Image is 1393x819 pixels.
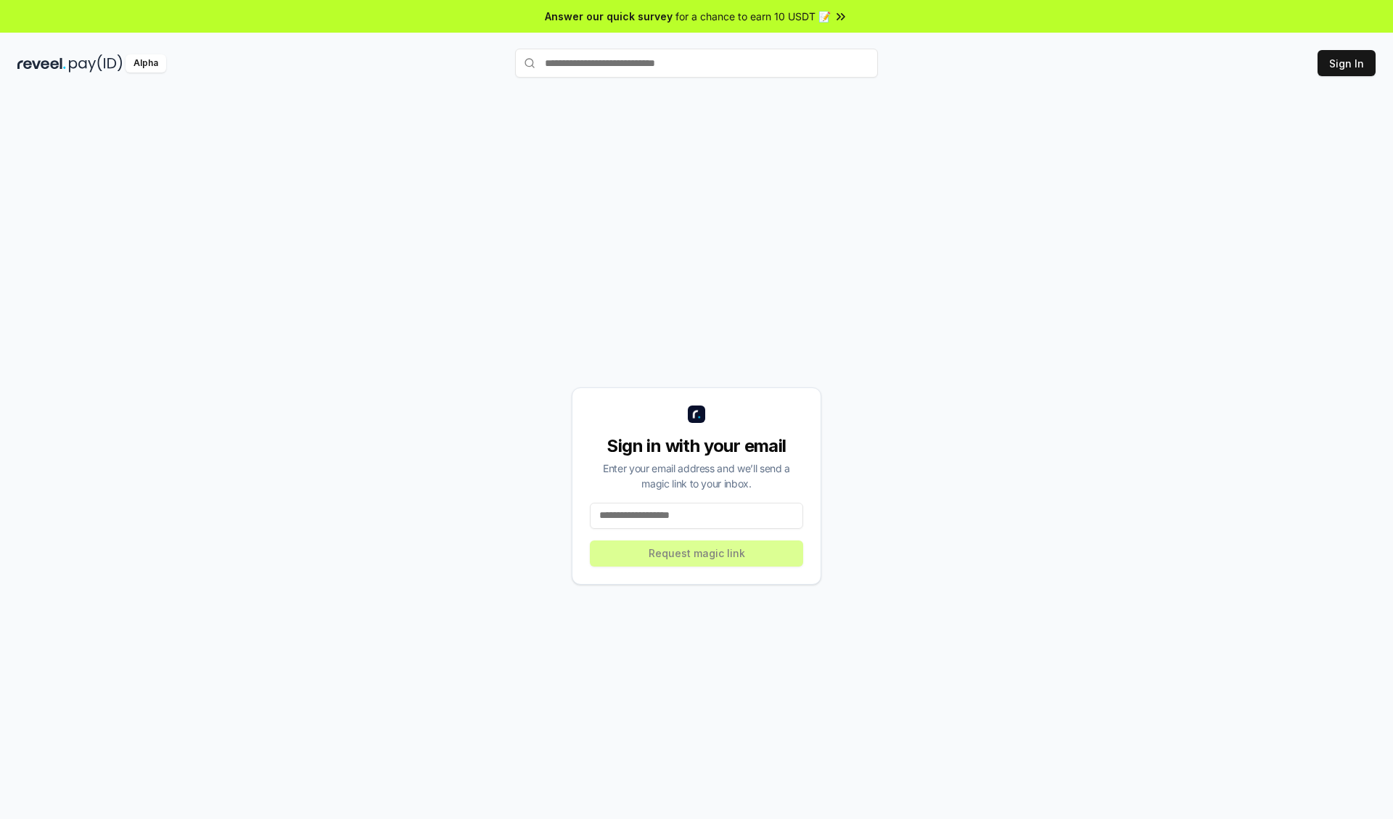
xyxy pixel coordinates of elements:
img: pay_id [69,54,123,73]
button: Sign In [1318,50,1376,76]
span: for a chance to earn 10 USDT 📝 [675,9,831,24]
span: Answer our quick survey [545,9,673,24]
div: Sign in with your email [590,435,803,458]
img: logo_small [688,406,705,423]
div: Alpha [126,54,166,73]
div: Enter your email address and we’ll send a magic link to your inbox. [590,461,803,491]
img: reveel_dark [17,54,66,73]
